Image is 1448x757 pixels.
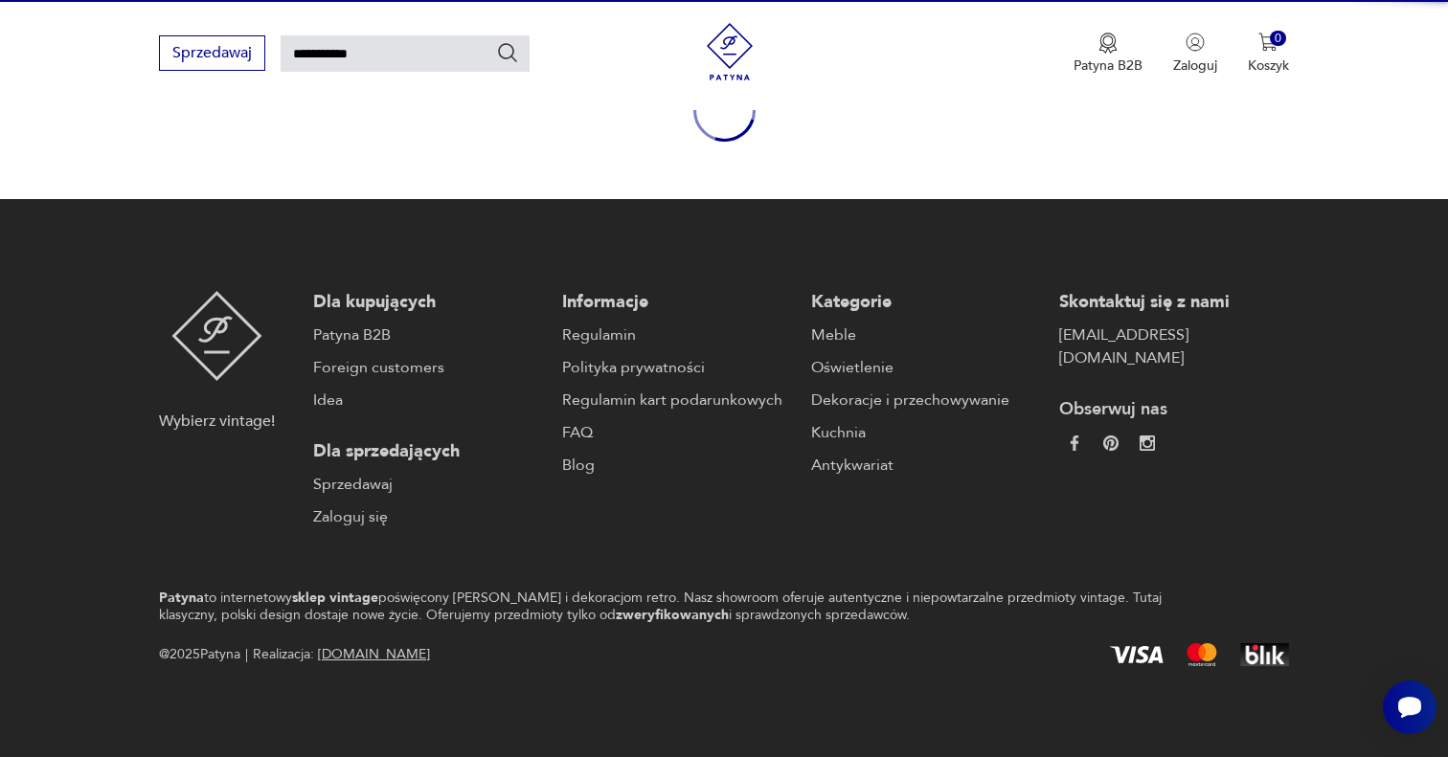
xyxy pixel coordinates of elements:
[1067,435,1082,451] img: da9060093f698e4c3cedc1453eec5031.webp
[313,389,543,412] a: Idea
[159,643,240,666] span: @ 2025 Patyna
[1187,643,1217,666] img: Mastercard
[1186,33,1205,52] img: Ikonka użytkownika
[562,291,792,314] p: Informacje
[1240,643,1289,666] img: BLIK
[811,356,1041,379] a: Oświetlenie
[1110,646,1164,663] img: Visa
[1248,56,1289,75] p: Koszyk
[171,291,262,381] img: Patyna - sklep z meblami i dekoracjami vintage
[159,410,275,433] p: Wybierz vintage!
[292,589,378,607] strong: sklep vintage
[811,291,1041,314] p: Kategorie
[313,323,543,346] a: Patyna B2B
[245,643,248,666] div: |
[811,323,1041,346] a: Meble
[562,323,792,346] a: Regulamin
[1059,291,1289,314] p: Skontaktuj się z nami
[811,389,1041,412] a: Dekoracje i przechowywanie
[562,421,792,444] a: FAQ
[1248,33,1289,75] button: 0Koszyk
[1173,33,1217,75] button: Zaloguj
[701,23,758,80] img: Patyna - sklep z meblami i dekoracjami vintage
[159,589,204,607] strong: Patyna
[1074,56,1143,75] p: Patyna B2B
[562,389,792,412] a: Regulamin kart podarunkowych
[318,645,430,663] a: [DOMAIN_NAME]
[1140,435,1155,451] img: c2fd9cf7f39615d9d6839a72ae8e59e5.webp
[1103,435,1119,451] img: 37d27d81a828e637adc9f9cb2e3d3a8a.webp
[811,421,1041,444] a: Kuchnia
[1258,33,1278,52] img: Ikona koszyka
[313,440,543,463] p: Dla sprzedających
[1059,398,1289,421] p: Obserwuj nas
[253,643,430,666] span: Realizacja:
[1059,323,1289,369] a: [EMAIL_ADDRESS][DOMAIN_NAME]
[159,48,265,61] a: Sprzedawaj
[1098,33,1118,54] img: Ikona medalu
[1074,33,1143,75] button: Patyna B2B
[811,454,1041,477] a: Antykwariat
[1383,680,1437,734] iframe: Smartsupp widget button
[562,356,792,379] a: Polityka prywatności
[313,473,543,496] a: Sprzedawaj
[313,356,543,379] a: Foreign customers
[496,41,519,64] button: Szukaj
[1074,33,1143,75] a: Ikona medaluPatyna B2B
[562,454,792,477] a: Blog
[159,590,1221,624] p: to internetowy poświęcony [PERSON_NAME] i dekoracjom retro. Nasz showroom oferuje autentyczne i n...
[1173,56,1217,75] p: Zaloguj
[616,606,729,624] strong: zweryfikowanych
[313,505,543,528] a: Zaloguj się
[1270,31,1286,47] div: 0
[159,35,265,71] button: Sprzedawaj
[313,291,543,314] p: Dla kupujących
